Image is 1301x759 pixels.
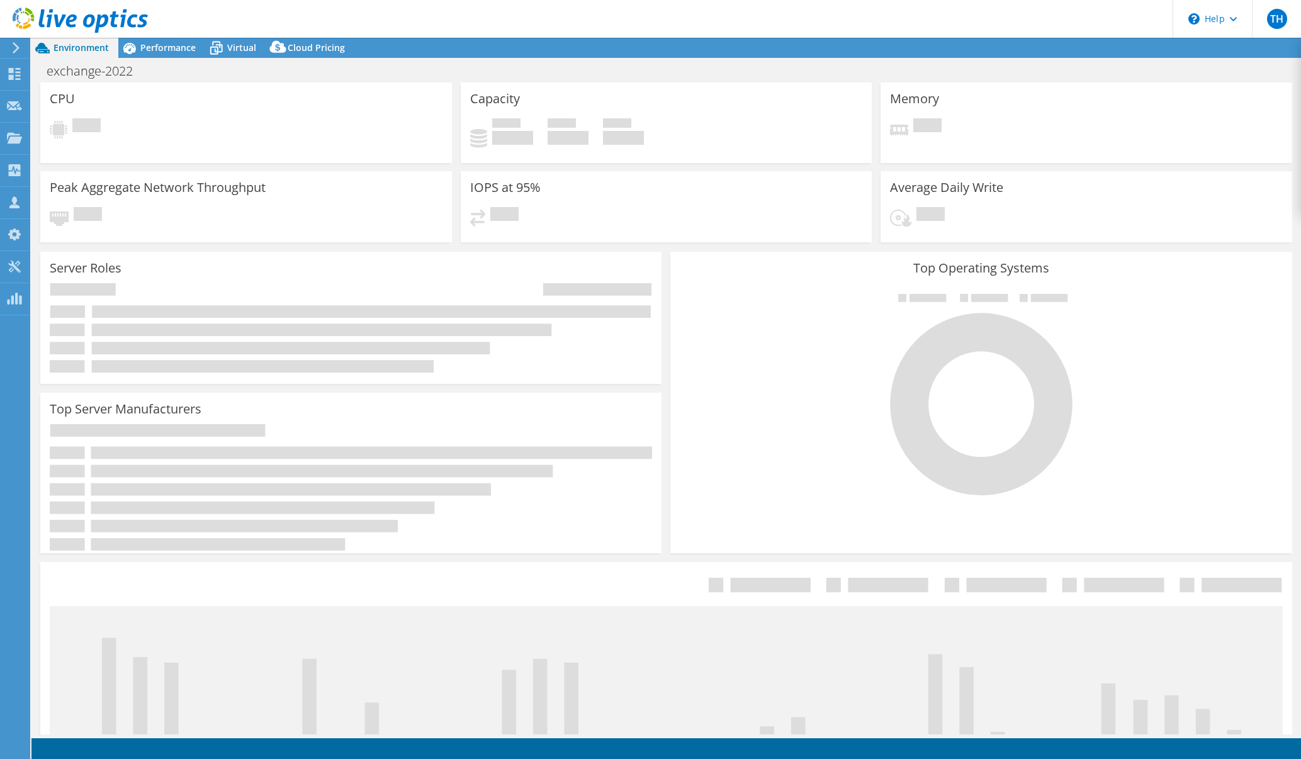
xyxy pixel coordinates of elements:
[54,42,109,53] span: Environment
[492,118,521,131] span: Used
[913,118,942,135] span: Pending
[288,42,345,53] span: Cloud Pricing
[916,207,945,224] span: Pending
[72,118,101,135] span: Pending
[890,181,1003,194] h3: Average Daily Write
[50,92,75,106] h3: CPU
[603,131,644,145] h4: 0 GiB
[490,207,519,224] span: Pending
[140,42,196,53] span: Performance
[50,261,121,275] h3: Server Roles
[548,131,589,145] h4: 0 GiB
[1267,9,1287,29] span: TH
[603,118,631,131] span: Total
[890,92,939,106] h3: Memory
[492,131,533,145] h4: 0 GiB
[41,64,152,78] h1: exchange-2022
[227,42,256,53] span: Virtual
[1188,13,1200,25] svg: \n
[470,92,520,106] h3: Capacity
[50,402,201,416] h3: Top Server Manufacturers
[74,207,102,224] span: Pending
[50,181,266,194] h3: Peak Aggregate Network Throughput
[680,261,1282,275] h3: Top Operating Systems
[548,118,576,131] span: Free
[470,181,541,194] h3: IOPS at 95%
